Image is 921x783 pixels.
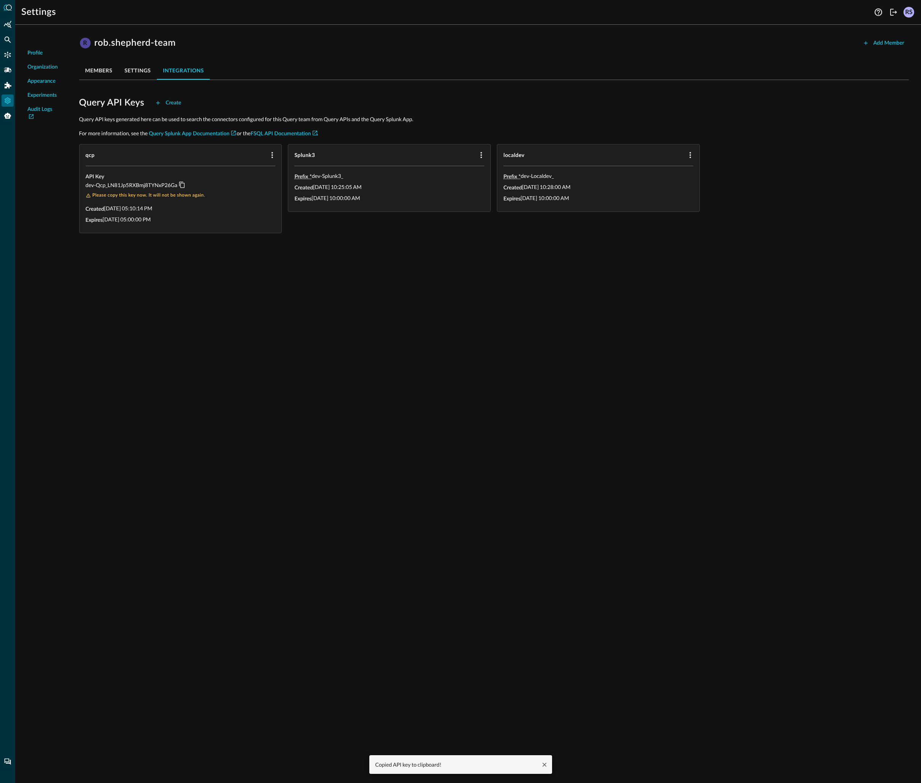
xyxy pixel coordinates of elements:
p: [DATE] 05:10:14 PM [104,205,152,212]
span: localdev [503,151,684,159]
button: close message [540,760,549,769]
div: Addons [2,79,14,91]
p: [DATE] 05:00:00 PM [103,216,151,223]
div: RS [903,7,914,18]
p: Query API keys generated here can be used to search the connectors configured for this Query team... [79,115,909,123]
span: Prefix * [294,174,311,179]
a: Audit Logs [27,106,58,122]
button: Help [872,6,884,18]
div: Federated Search [2,34,14,46]
span: Experiments [27,91,57,99]
span: Expires [294,196,311,202]
p: [DATE] 10:00:00 AM [520,194,569,202]
span: Profile [27,49,43,57]
button: Logout [887,6,900,18]
span: Splunk3 [294,151,475,159]
span: Expires [503,196,520,202]
span: The API key cannot be viewed again, but this prefix can be used to help you visually identify the... [294,173,311,179]
div: Chat [2,756,14,768]
div: Summary Insights [2,18,14,30]
h1: rob.shepherd-team [94,37,176,49]
button: Create [150,97,186,109]
p: Copied API key to clipboard! [375,761,442,769]
span: Organization [27,63,58,71]
span: The API key cannot be viewed again, but this prefix can be used to help you visually identify the... [503,173,520,179]
div: R [80,38,91,48]
span: Created [294,185,313,191]
div: Connectors [2,49,14,61]
button: integrations [157,61,210,80]
p: For more information, see the or the . [79,129,909,138]
span: Prefix * [503,174,520,179]
p: [DATE] 10:00:00 AM [311,194,360,202]
div: Settings [2,94,14,107]
a: Query Splunk App Documentation [149,131,236,136]
div: dev-Qcp_LN81Jp5RXBmj8TYNxP26Ga [86,181,177,189]
button: settings [118,61,157,80]
p: dev-Localdev _ [521,172,554,180]
span: Copy API key to clipboard [177,181,187,187]
div: Query Agent [2,110,14,122]
p: [DATE] 10:25:05 AM [313,183,361,191]
span: API Key [86,174,104,179]
p: [DATE] 10:28:00 AM [522,183,570,191]
span: Appearance [27,77,56,85]
span: Created [86,207,104,212]
h2: Query API Keys [79,97,144,109]
span: Please copy this key now. It will not be shown again. [93,192,205,199]
span: Expires [86,218,103,223]
span: qcp [86,151,267,159]
h1: Settings [21,6,56,18]
button: Add Member [858,37,909,49]
a: FSQL API Documentation [251,131,317,136]
div: Pipelines [2,64,14,76]
p: dev-Splunk3 _ [312,172,343,180]
button: members [79,61,118,80]
span: Created [503,185,522,191]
